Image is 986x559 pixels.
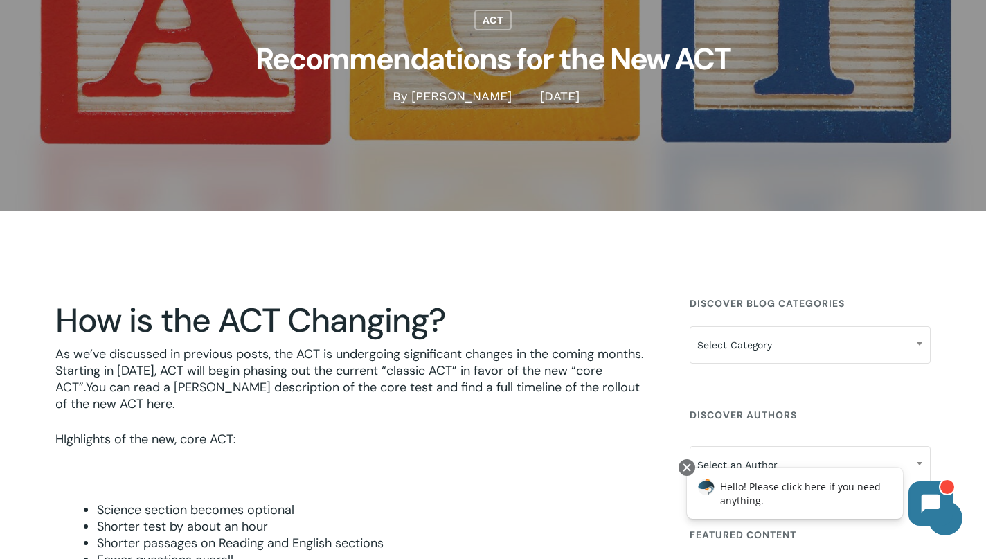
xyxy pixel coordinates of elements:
a: ACT [474,10,512,30]
li: Science section becomes optional [97,502,654,518]
h2: How is the ACT Changing? [55,301,654,341]
span: Select an Author [690,450,930,479]
h1: Recommendations for the New ACT [147,30,839,88]
h4: Discover Authors [690,402,931,427]
p: HIghlights of the new, core ACT: [55,431,654,466]
span: Select an Author [690,446,931,483]
span: By [393,91,407,101]
li: Shorter passages on Reading and English sections [97,535,654,551]
span: Select Category [690,330,930,360]
iframe: Chatbot [672,456,967,540]
span: [DATE] [526,91,593,101]
h4: Discover Blog Categories [690,291,931,316]
p: As we’ve discussed in previous posts, the ACT is undergoing significant changes in the coming mon... [55,346,654,431]
span: Select Category [690,326,931,364]
a: [PERSON_NAME] [411,89,512,103]
a: You can read a [PERSON_NAME] description of the core test and find a full timeline of the rollout... [55,379,640,412]
li: Shorter test by about an hour [97,518,654,535]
